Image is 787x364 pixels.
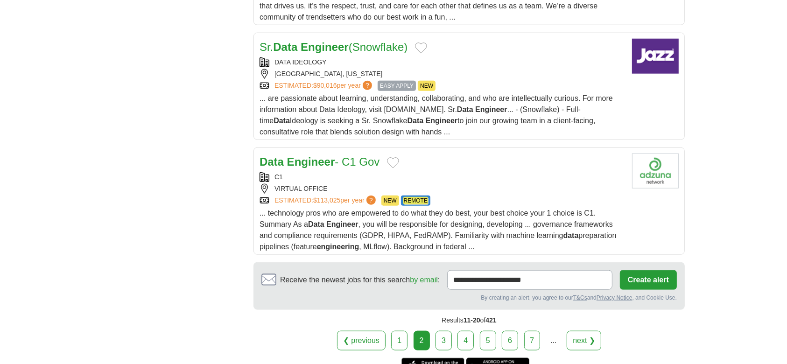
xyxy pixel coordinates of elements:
[260,69,625,79] div: [GEOGRAPHIC_DATA], [US_STATE]
[274,196,378,206] a: ESTIMATED:$113,025per year?
[274,81,374,91] a: ESTIMATED:$90,016per year?
[544,331,563,350] div: ...
[567,331,601,350] a: next ❯
[280,274,440,286] span: Receive the newest jobs for this search :
[408,117,424,125] strong: Data
[326,220,358,228] strong: Engineer
[573,294,587,301] a: T&Cs
[391,331,408,350] a: 1
[502,331,518,350] a: 6
[260,209,616,251] span: ... technology pros who are empowered to do what they do best, your best choice your 1 choice is ...
[313,196,340,204] span: $113,025
[273,41,297,53] strong: Data
[260,172,625,182] div: C1
[457,105,473,113] strong: Data
[260,184,625,194] div: VIRTUAL OFFICE
[480,331,496,350] a: 5
[260,155,379,168] a: Data Engineer- C1 Gov
[524,331,541,350] a: 7
[418,81,436,91] span: NEW
[387,157,399,168] button: Add to favorite jobs
[363,81,372,90] span: ?
[475,105,507,113] strong: Engineer
[632,39,679,74] img: Company logo
[313,82,337,89] span: $90,016
[620,270,677,290] button: Create alert
[597,294,632,301] a: Privacy Notice
[464,316,480,324] span: 11-20
[337,331,386,350] a: ❮ previous
[415,42,427,54] button: Add to favorite jobs
[366,196,376,205] span: ?
[253,310,685,331] div: Results of
[317,243,359,251] strong: engineering
[563,231,579,239] strong: data
[410,276,438,284] a: by email
[436,331,452,350] a: 3
[260,94,613,136] span: ... are passionate about learning, understanding, collaborating, and who are intellectually curio...
[485,316,496,324] span: 421
[426,117,457,125] strong: Engineer
[274,117,290,125] strong: Data
[414,331,430,350] div: 2
[260,41,408,53] a: Sr.Data Engineer(Snowflake)
[301,41,349,53] strong: Engineer
[378,81,416,91] span: EASY APPLY
[381,196,399,206] span: NEW
[287,155,335,168] strong: Engineer
[260,57,625,67] div: DATA IDEOLOGY
[403,197,428,204] em: REMOTE
[261,294,677,302] div: By creating an alert, you agree to our and , and Cookie Use.
[632,154,679,189] img: Company logo
[308,220,324,228] strong: Data
[457,331,474,350] a: 4
[260,155,284,168] strong: Data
